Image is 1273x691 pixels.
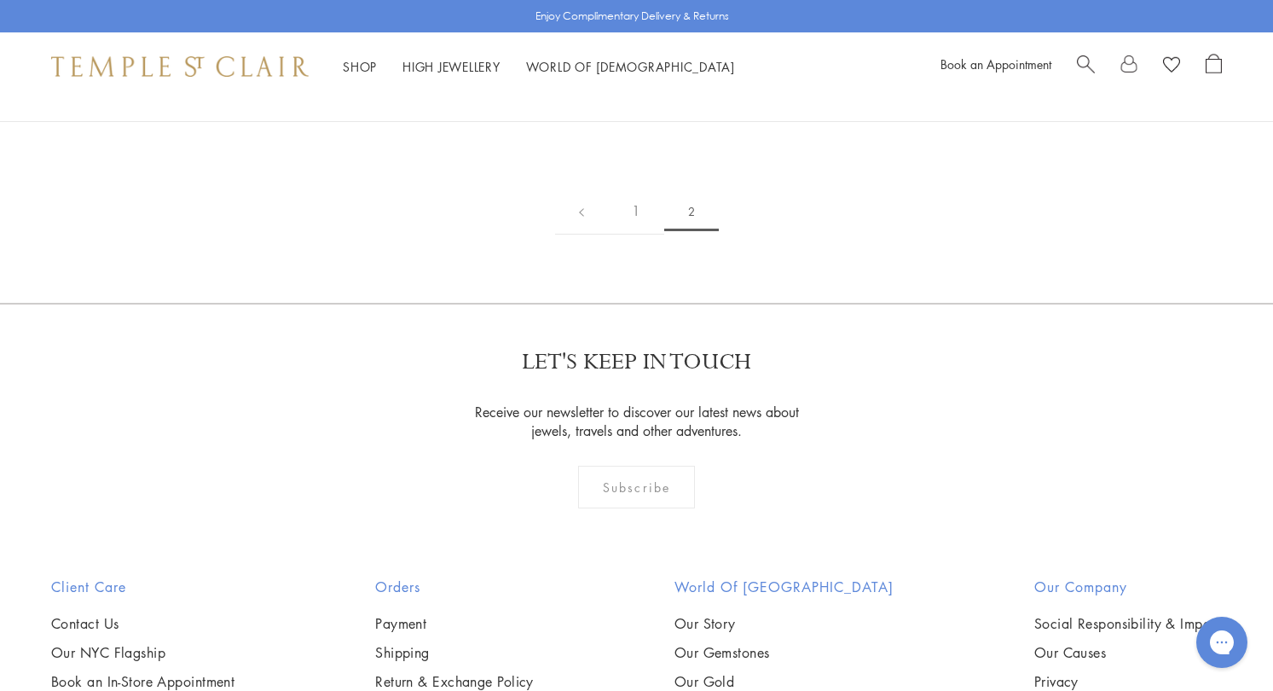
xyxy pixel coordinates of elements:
[375,672,534,691] a: Return & Exchange Policy
[1206,54,1222,79] a: Open Shopping Bag
[664,192,719,231] span: 2
[402,58,501,75] a: High JewelleryHigh Jewellery
[940,55,1051,73] a: Book an Appointment
[1188,611,1256,674] iframe: Gorgias live chat messenger
[51,614,234,633] a: Contact Us
[1034,577,1222,597] h2: Our Company
[464,403,809,440] p: Receive our newsletter to discover our latest news about jewels, travels and other adventures.
[1163,54,1180,79] a: View Wishlist
[375,614,534,633] a: Payment
[51,56,309,77] img: Temple St. Clair
[526,58,735,75] a: World of [DEMOGRAPHIC_DATA]World of [DEMOGRAPHIC_DATA]
[674,672,894,691] a: Our Gold
[578,466,695,508] div: Subscribe
[1034,614,1222,633] a: Social Responsibility & Impact
[1034,643,1222,662] a: Our Causes
[555,188,608,235] a: Previous page
[1077,54,1095,79] a: Search
[674,643,894,662] a: Our Gemstones
[51,577,234,597] h2: Client Care
[608,188,664,235] a: 1
[375,577,534,597] h2: Orders
[535,8,729,25] p: Enjoy Complimentary Delivery & Returns
[51,672,234,691] a: Book an In-Store Appointment
[375,643,534,662] a: Shipping
[1034,672,1222,691] a: Privacy
[674,577,894,597] h2: World of [GEOGRAPHIC_DATA]
[674,614,894,633] a: Our Story
[343,58,377,75] a: ShopShop
[51,643,234,662] a: Our NYC Flagship
[343,56,735,78] nav: Main navigation
[522,347,751,377] p: LET'S KEEP IN TOUCH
